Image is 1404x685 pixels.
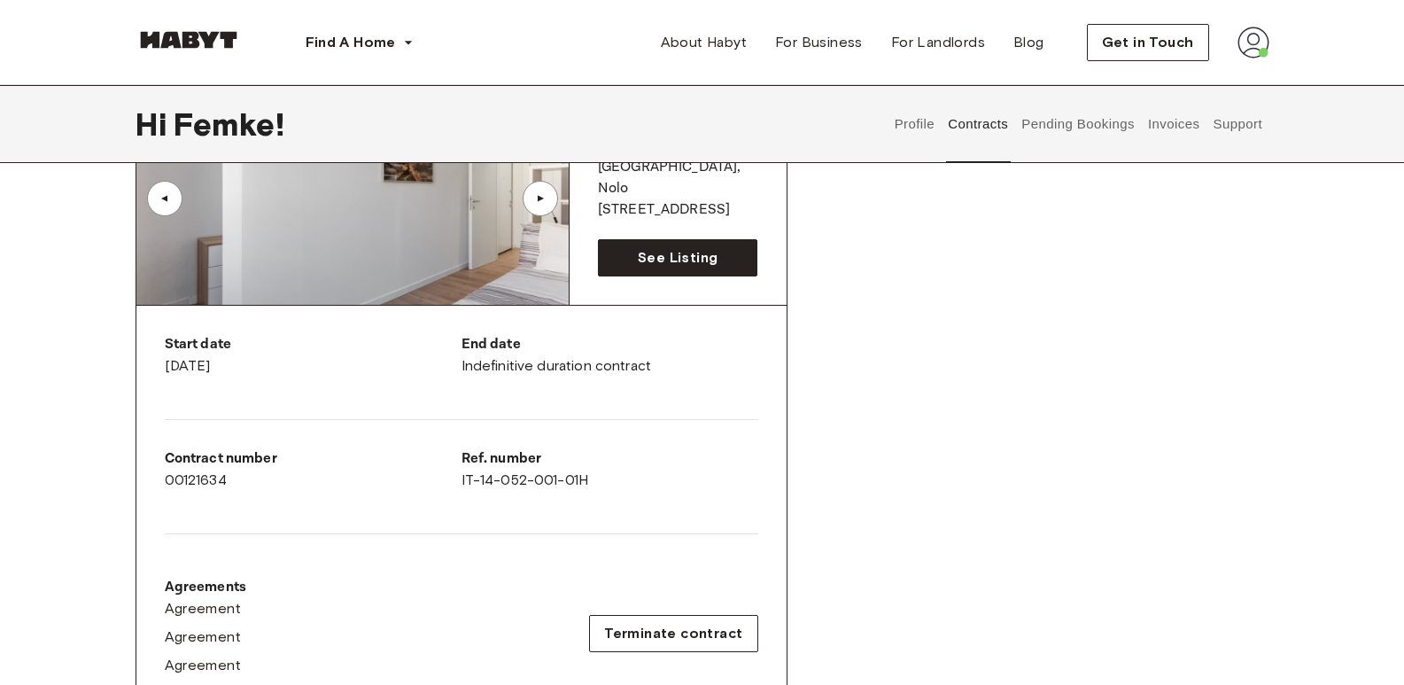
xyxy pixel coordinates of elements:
[174,105,284,143] span: Femke !
[165,334,462,355] p: Start date
[1020,85,1137,163] button: Pending Bookings
[1102,32,1194,53] span: Get in Touch
[775,32,863,53] span: For Business
[462,448,758,491] div: IT-14-052-001-01H
[604,623,742,644] span: Terminate contract
[598,199,758,221] p: [STREET_ADDRESS]
[291,25,428,60] button: Find A Home
[1211,85,1265,163] button: Support
[888,85,1268,163] div: user profile tabs
[877,25,999,60] a: For Landlords
[136,105,174,143] span: Hi
[165,655,242,676] span: Agreement
[1087,24,1209,61] button: Get in Touch
[165,598,247,619] a: Agreement
[165,577,247,598] p: Agreements
[661,32,747,53] span: About Habyt
[136,31,242,49] img: Habyt
[136,92,569,305] img: Image of the room
[1145,85,1201,163] button: Invoices
[589,615,757,652] button: Terminate contract
[306,32,396,53] span: Find A Home
[165,598,242,619] span: Agreement
[1013,32,1044,53] span: Blog
[598,157,758,199] p: [GEOGRAPHIC_DATA] , Nolo
[165,627,242,648] span: Agreement
[999,25,1059,60] a: Blog
[1237,27,1269,58] img: avatar
[598,239,758,276] a: See Listing
[891,32,985,53] span: For Landlords
[462,448,758,470] p: Ref. number
[638,247,718,269] span: See Listing
[165,448,462,470] p: Contract number
[892,85,937,163] button: Profile
[531,193,549,204] div: ▲
[165,448,462,491] div: 00121634
[761,25,877,60] a: For Business
[165,655,247,676] a: Agreement
[647,25,761,60] a: About Habyt
[156,193,174,204] div: ▲
[946,85,1011,163] button: Contracts
[165,334,462,377] div: [DATE]
[165,627,247,648] a: Agreement
[462,334,758,377] div: Indefinitive duration contract
[462,334,758,355] p: End date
